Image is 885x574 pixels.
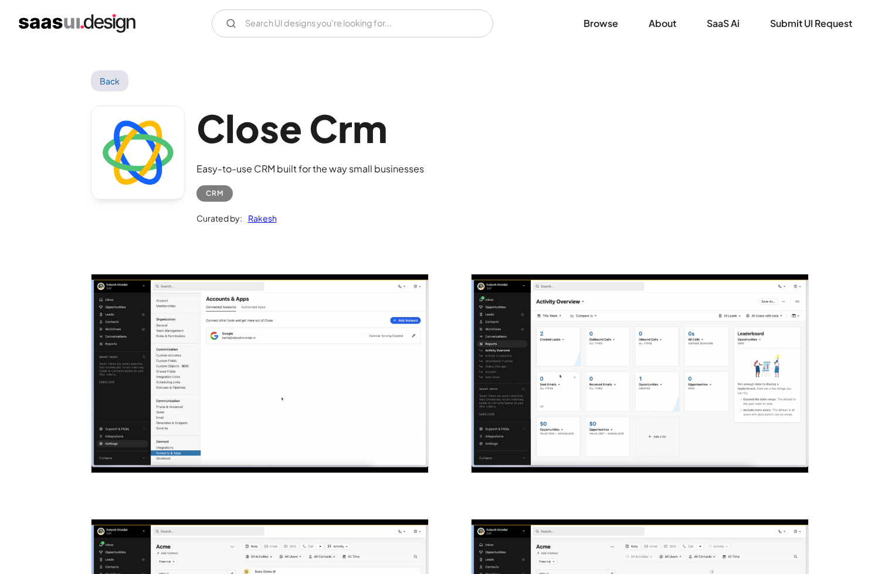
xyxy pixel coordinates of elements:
form: Email Form [212,9,493,38]
div: Curated by: [196,211,242,225]
a: home [19,14,135,33]
a: Back [91,70,129,91]
img: 667d3e72458bb01af5b69844_close%20crm%20acounts%20apps.png [91,274,428,473]
a: Rakesh [242,211,277,225]
a: Submit UI Request [756,11,866,36]
div: Easy-to-use CRM built for the way small businesses [196,162,424,176]
a: Browse [569,11,632,36]
img: 667d3e727404bb2e04c0ed5e_close%20crm%20activity%20overview.png [472,274,808,473]
a: SaaS Ai [693,11,754,36]
a: open lightbox [472,274,808,473]
h1: Close Crm [196,106,424,151]
a: About [635,11,690,36]
input: Search UI designs you're looking for... [212,9,493,38]
a: open lightbox [91,274,428,473]
div: CRM [206,186,223,201]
